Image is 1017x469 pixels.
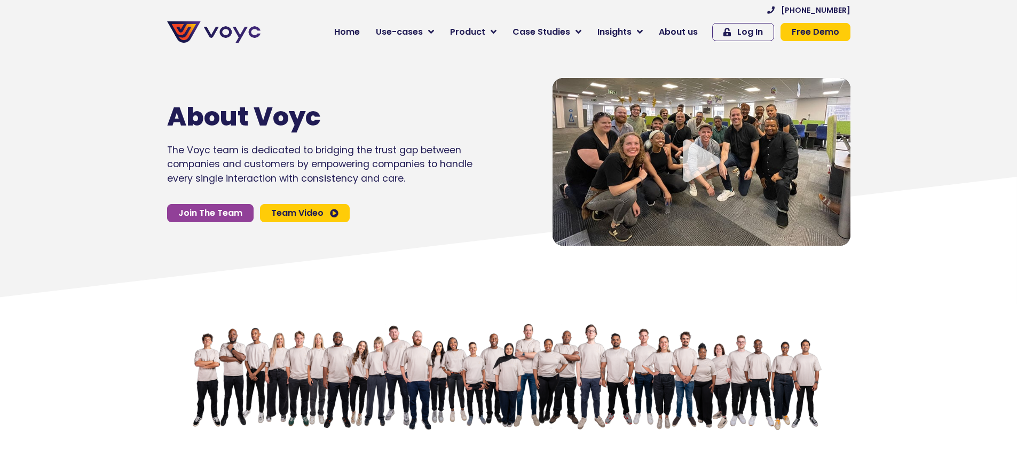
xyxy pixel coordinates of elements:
span: Free Demo [792,28,839,36]
a: Team Video [260,204,350,222]
a: Log In [712,23,774,41]
a: Home [326,21,368,43]
a: About us [651,21,706,43]
a: Join The Team [167,204,254,222]
div: Video play button [680,139,723,184]
span: Log In [737,28,763,36]
a: Use-cases [368,21,442,43]
span: [PHONE_NUMBER] [781,6,850,14]
span: Use-cases [376,26,423,38]
span: About us [659,26,698,38]
span: Product [450,26,485,38]
span: Case Studies [513,26,570,38]
span: Insights [597,26,632,38]
h1: About Voyc [167,101,440,132]
a: [PHONE_NUMBER] [767,6,850,14]
p: The Voyc team is dedicated to bridging the trust gap between companies and customers by empowerin... [167,143,472,185]
span: Team Video [271,209,324,217]
a: Product [442,21,504,43]
span: Join The Team [178,209,242,217]
img: voyc-full-logo [167,21,261,43]
a: Free Demo [781,23,850,41]
span: Home [334,26,360,38]
a: Insights [589,21,651,43]
a: Case Studies [504,21,589,43]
